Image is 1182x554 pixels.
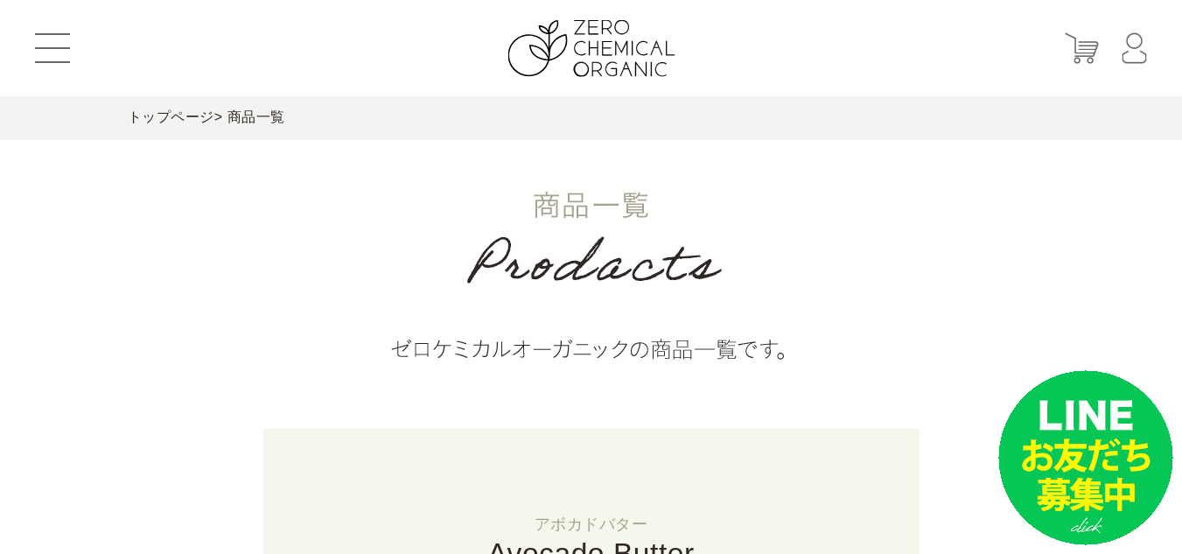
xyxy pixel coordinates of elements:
[1122,33,1147,64] img: マイページ
[507,20,675,77] img: ZERO CHEMICAL ORGANIC
[128,96,1055,140] div: > 商品一覧
[263,140,920,429] img: 商品一覧
[263,516,920,532] small: アボカドバター
[128,109,214,124] a: トップページ
[1065,33,1099,64] img: カート
[998,370,1173,545] img: small_line.png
